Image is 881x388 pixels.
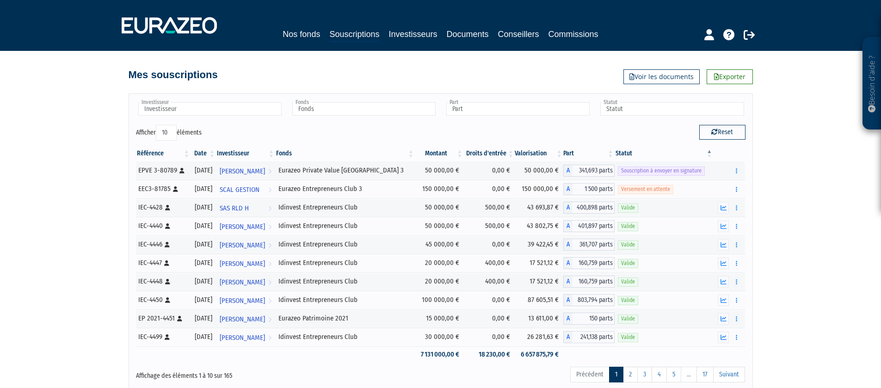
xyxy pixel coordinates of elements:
[515,180,563,198] td: 150 000,00 €
[563,220,573,232] span: A
[268,311,271,328] i: Voir l'investisseur
[268,163,271,180] i: Voir l'investisseur
[563,220,615,232] div: A - Idinvest Entrepreneurs Club
[194,295,213,305] div: [DATE]
[136,125,202,141] label: Afficher éléments
[138,221,188,231] div: IEC-4440
[138,332,188,342] div: IEC-4499
[515,217,563,235] td: 43 802,75 €
[220,292,265,309] span: [PERSON_NAME]
[268,292,271,309] i: Voir l'investisseur
[216,254,275,272] a: [PERSON_NAME]
[573,257,615,269] span: 160,759 parts
[268,181,271,198] i: Voir l'investisseur
[563,202,573,214] span: A
[563,276,573,288] span: A
[165,205,170,210] i: [Français] Personne physique
[415,291,464,309] td: 100 000,00 €
[618,203,638,212] span: Valide
[216,146,275,161] th: Investisseur: activer pour trier la colonne par ordre croissant
[216,217,275,235] a: [PERSON_NAME]
[573,165,615,177] span: 341,693 parts
[573,220,615,232] span: 401,897 parts
[618,277,638,286] span: Valide
[216,198,275,217] a: SAS RLD H
[216,291,275,309] a: [PERSON_NAME]
[164,260,169,266] i: [Français] Personne physique
[138,258,188,268] div: IEC-4447
[637,367,652,382] a: 3
[138,295,188,305] div: IEC-4450
[563,313,615,325] div: A - Eurazeo Patrimoine 2021
[618,259,638,268] span: Valide
[216,328,275,346] a: [PERSON_NAME]
[278,295,412,305] div: Idinvest Entrepreneurs Club
[615,146,714,161] th: Statut : activer pour trier la colonne par ordre d&eacute;croissant
[573,294,615,306] span: 803,794 parts
[220,237,265,254] span: [PERSON_NAME]
[220,255,265,272] span: [PERSON_NAME]
[573,276,615,288] span: 160,759 parts
[165,297,170,303] i: [Français] Personne physique
[515,291,563,309] td: 87 605,51 €
[713,367,745,382] a: Suivant
[415,328,464,346] td: 30 000,00 €
[573,202,615,214] span: 400,898 parts
[464,217,515,235] td: 500,00 €
[194,314,213,323] div: [DATE]
[415,272,464,291] td: 20 000,00 €
[563,257,615,269] div: A - Idinvest Entrepreneurs Club
[122,17,217,34] img: 1732889491-logotype_eurazeo_blanc_rvb.png
[618,296,638,305] span: Valide
[278,203,412,212] div: Idinvest Entrepreneurs Club
[618,333,638,342] span: Valide
[652,367,667,382] a: 4
[220,163,265,180] span: [PERSON_NAME]
[563,331,573,343] span: A
[220,329,265,346] span: [PERSON_NAME]
[268,329,271,346] i: Voir l'investisseur
[563,239,573,251] span: A
[618,314,638,323] span: Valide
[415,235,464,254] td: 45 000,00 €
[138,240,188,249] div: IEC-4446
[275,146,415,161] th: Fonds: activer pour trier la colonne par ordre croissant
[278,166,412,175] div: Eurazeo Private Value [GEOGRAPHIC_DATA] 3
[464,235,515,254] td: 0,00 €
[563,165,615,177] div: A - Eurazeo Private Value Europe 3
[515,309,563,328] td: 13 611,00 €
[464,291,515,309] td: 0,00 €
[464,161,515,180] td: 0,00 €
[515,161,563,180] td: 50 000,00 €
[194,221,213,231] div: [DATE]
[268,274,271,291] i: Voir l'investisseur
[278,258,412,268] div: Idinvest Entrepreneurs Club
[696,367,714,382] a: 17
[563,183,615,195] div: A - Eurazeo Entrepreneurs Club 3
[563,202,615,214] div: A - Idinvest Entrepreneurs Club
[464,198,515,217] td: 500,00 €
[618,222,638,231] span: Valide
[278,240,412,249] div: Idinvest Entrepreneurs Club
[563,239,615,251] div: A - Idinvest Entrepreneurs Club
[129,69,218,80] h4: Mes souscriptions
[388,28,437,41] a: Investisseurs
[415,198,464,217] td: 50 000,00 €
[515,198,563,217] td: 43 693,87 €
[447,28,489,41] a: Documents
[415,161,464,180] td: 50 000,00 €
[194,277,213,286] div: [DATE]
[464,346,515,363] td: 18 230,00 €
[179,168,185,173] i: [Français] Personne physique
[220,200,249,217] span: SAS RLD H
[618,166,705,175] span: Souscription à envoyer en signature
[194,240,213,249] div: [DATE]
[268,255,271,272] i: Voir l'investisseur
[563,276,615,288] div: A - Idinvest Entrepreneurs Club
[165,223,170,229] i: [Français] Personne physique
[618,185,673,194] span: Versement en attente
[165,242,170,247] i: [Français] Personne physique
[623,367,638,382] a: 2
[415,180,464,198] td: 150 000,00 €
[563,294,573,306] span: A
